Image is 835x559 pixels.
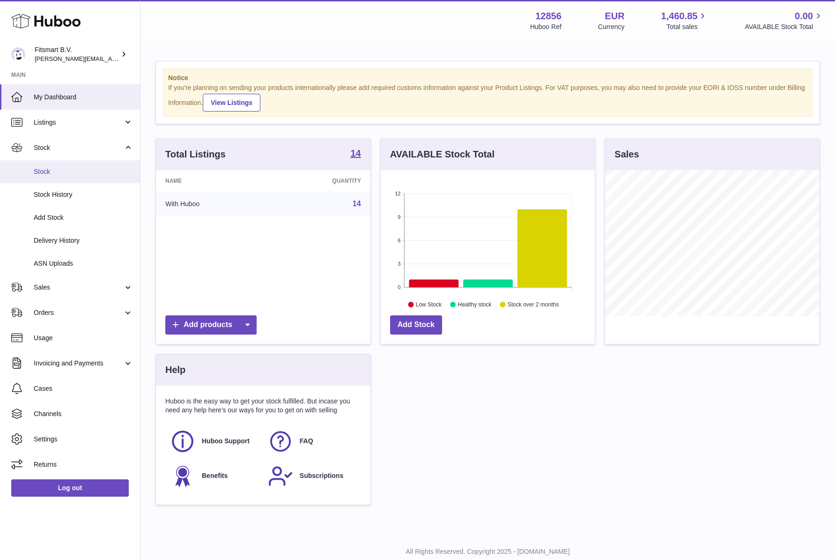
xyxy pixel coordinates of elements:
span: Channels [34,410,133,418]
p: Huboo is the easy way to get your stock fulfilled. But incase you need any help here's our ways f... [165,397,361,415]
a: FAQ [268,429,356,454]
text: 9 [398,214,400,220]
img: jonathan@leaderoo.com [11,47,25,61]
strong: 12856 [535,10,562,22]
a: Add Stock [390,315,442,335]
strong: EUR [605,10,624,22]
span: Invoicing and Payments [34,359,123,368]
span: 1,460.85 [661,10,698,22]
span: Stock History [34,190,133,199]
text: 0 [398,284,400,290]
a: Add products [165,315,257,335]
a: Log out [11,479,129,496]
span: Delivery History [34,236,133,245]
strong: 14 [350,149,361,158]
span: AVAILABLE Stock Total [745,22,824,31]
a: Benefits [170,463,259,489]
span: Huboo Support [202,437,250,446]
a: 1,460.85 Total sales [661,10,709,31]
h3: Help [165,364,185,376]
a: Huboo Support [170,429,259,454]
text: Healthy stock [458,301,492,308]
span: ASN Uploads [34,259,133,268]
h3: Sales [614,148,639,161]
span: Stock [34,167,133,176]
span: Subscriptions [300,471,343,480]
div: Fitsmart B.V. [35,45,119,63]
a: 14 [350,149,361,160]
th: Quantity [269,170,370,192]
span: Usage [34,334,133,343]
span: 0.00 [795,10,813,22]
span: Listings [34,118,123,127]
text: 12 [395,191,400,196]
div: Huboo Ref [530,22,562,31]
span: Settings [34,435,133,444]
th: Name [156,170,269,192]
a: 14 [353,200,361,208]
span: Cases [34,384,133,393]
span: Benefits [202,471,228,480]
p: All Rights Reserved. Copyright 2025 - [DOMAIN_NAME] [148,547,828,556]
td: With Huboo [156,192,269,216]
span: Returns [34,460,133,469]
a: Subscriptions [268,463,356,489]
a: 0.00 AVAILABLE Stock Total [745,10,824,31]
span: Stock [34,143,123,152]
strong: Notice [168,74,807,82]
span: Add Stock [34,213,133,222]
div: If you're planning on sending your products internationally please add required customs informati... [168,83,807,112]
text: 6 [398,238,400,243]
h3: AVAILABLE Stock Total [390,148,495,161]
div: Currency [598,22,625,31]
a: View Listings [203,94,260,112]
span: Sales [34,283,123,292]
span: My Dashboard [34,93,133,102]
span: Total sales [666,22,708,31]
text: Stock over 2 months [508,301,559,308]
span: Orders [34,308,123,317]
h3: Total Listings [165,148,226,161]
span: FAQ [300,437,313,446]
text: 3 [398,261,400,267]
text: Low Stock [416,301,442,308]
span: [PERSON_NAME][EMAIL_ADDRESS][DOMAIN_NAME] [35,55,188,62]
